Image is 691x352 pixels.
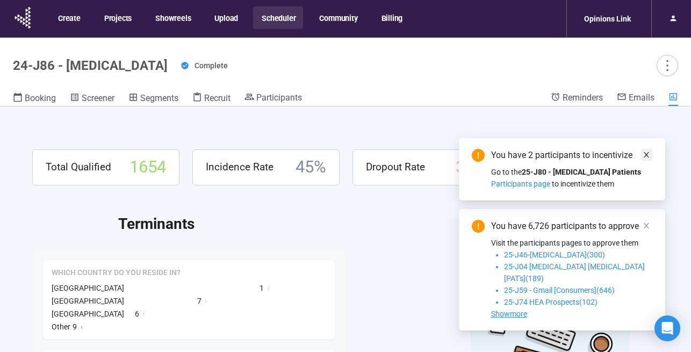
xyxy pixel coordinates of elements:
[657,55,678,76] button: more
[504,298,598,306] span: 25-J74 HEA Prospects(102)
[617,92,654,105] a: Emails
[52,268,181,278] span: Which country do you reside in?
[660,58,674,73] span: more
[654,315,680,341] div: Open Intercom Messenger
[504,286,615,294] span: 25-J59 - Gmail [Consumers](646)
[629,92,654,103] span: Emails
[46,159,111,175] span: Total Qualified
[491,179,550,188] span: Participants page
[643,151,650,159] span: close
[70,92,114,106] a: Screener
[206,6,246,29] button: Upload
[472,149,485,162] span: exclamation-circle
[578,9,637,29] div: Opinions Link
[504,262,645,283] span: 25-J04 [MEDICAL_DATA] [MEDICAL_DATA] [PAT's](189)
[49,6,88,29] button: Create
[140,93,178,103] span: Segments
[52,310,124,318] span: [GEOGRAPHIC_DATA]
[491,166,652,190] div: Go to the to incentivize them
[197,295,201,307] span: 7
[491,149,652,162] div: You have 2 participants to incentivize
[129,154,166,181] span: 1654
[13,92,56,106] a: Booking
[192,92,231,106] a: Recruit
[472,220,485,233] span: exclamation-circle
[491,310,527,318] span: Showmore
[52,284,124,292] span: [GEOGRAPHIC_DATA]
[260,282,264,294] span: 1
[52,322,70,331] span: Other
[563,92,603,103] span: Reminders
[195,61,228,70] span: Complete
[82,93,114,103] span: Screener
[244,92,302,105] a: Participants
[551,92,603,105] a: Reminders
[135,308,139,320] span: 6
[253,6,303,29] button: Scheduler
[204,93,231,103] span: Recruit
[491,220,652,233] div: You have 6,726 participants to approve
[25,93,56,103] span: Booking
[256,92,302,103] span: Participants
[96,6,139,29] button: Projects
[643,222,650,229] span: close
[73,321,77,333] span: 9
[373,6,411,29] button: Billing
[456,154,486,181] span: 33 %
[296,154,326,181] span: 45 %
[147,6,198,29] button: Showreels
[522,168,641,176] strong: 25-J80 - [MEDICAL_DATA] Patients
[206,159,273,175] span: Incidence Rate
[118,212,659,236] h2: Terminants
[13,58,168,73] h1: 24-J86 - [MEDICAL_DATA]
[311,6,365,29] button: Community
[52,297,124,305] span: [GEOGRAPHIC_DATA]
[128,92,178,106] a: Segments
[504,250,605,259] span: 25-J46-[MEDICAL_DATA](300)
[491,237,652,249] p: Visit the participants pages to approve them
[366,159,425,175] span: Dropout Rate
